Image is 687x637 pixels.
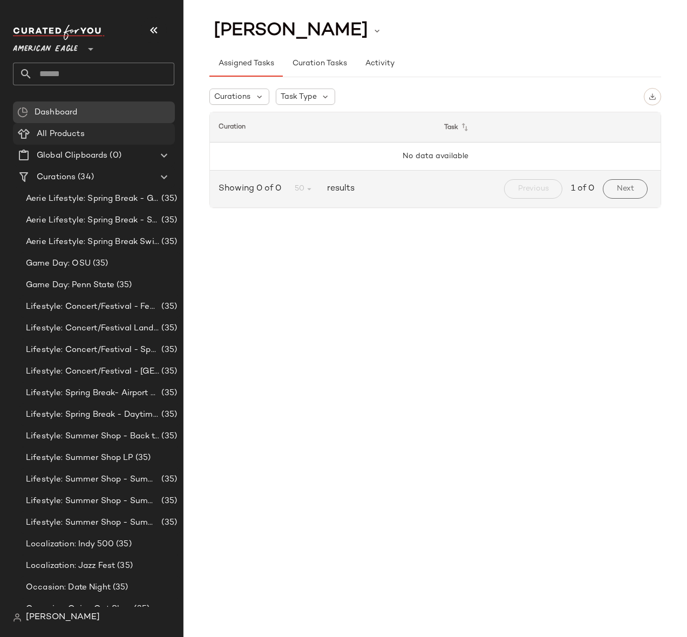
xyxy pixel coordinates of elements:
[111,581,128,594] span: (35)
[616,185,634,193] span: Next
[132,603,149,615] span: (35)
[13,37,78,56] span: American Eagle
[26,257,91,270] span: Game Day: OSU
[17,107,28,118] img: svg%3e
[26,279,114,292] span: Game Day: Penn State
[210,112,436,143] th: Curation
[13,613,22,622] img: svg%3e
[26,603,132,615] span: Occasion: Going Out Shop
[603,179,648,199] button: Next
[91,257,108,270] span: (35)
[37,171,76,184] span: Curations
[133,452,151,464] span: (35)
[159,236,177,248] span: (35)
[26,473,159,486] span: Lifestyle: Summer Shop - Summer Abroad
[159,365,177,378] span: (35)
[26,611,100,624] span: [PERSON_NAME]
[26,517,159,529] span: Lifestyle: Summer Shop - Summer Study Sessions
[159,430,177,443] span: (35)
[26,409,159,421] span: Lifestyle: Spring Break - Daytime Casual
[114,538,132,551] span: (35)
[26,214,159,227] span: Aerie Lifestyle: Spring Break - Sporty
[13,25,105,40] img: cfy_white_logo.C9jOOHJF.svg
[649,93,656,100] img: svg%3e
[26,495,159,507] span: Lifestyle: Summer Shop - Summer Internship
[26,193,159,205] span: Aerie Lifestyle: Spring Break - Girly/Femme
[159,344,177,356] span: (35)
[219,182,285,195] span: Showing 0 of 0
[26,365,159,378] span: Lifestyle: Concert/Festival - [GEOGRAPHIC_DATA]
[281,91,317,103] span: Task Type
[214,21,368,41] span: [PERSON_NAME]
[37,128,85,140] span: All Products
[26,387,159,399] span: Lifestyle: Spring Break- Airport Style
[159,193,177,205] span: (35)
[436,112,661,143] th: Task
[218,59,274,68] span: Assigned Tasks
[26,236,159,248] span: Aerie Lifestyle: Spring Break Swimsuits Landing Page
[159,409,177,421] span: (35)
[26,344,159,356] span: Lifestyle: Concert/Festival - Sporty
[115,560,133,572] span: (35)
[26,560,115,572] span: Localization: Jazz Fest
[365,59,394,68] span: Activity
[159,387,177,399] span: (35)
[159,495,177,507] span: (35)
[26,301,159,313] span: Lifestyle: Concert/Festival - Femme
[291,59,346,68] span: Curation Tasks
[159,301,177,313] span: (35)
[210,143,661,171] td: No data available
[159,322,177,335] span: (35)
[26,581,111,594] span: Occasion: Date Night
[107,150,121,162] span: (0)
[159,214,177,227] span: (35)
[159,473,177,486] span: (35)
[37,150,107,162] span: Global Clipboards
[35,106,77,119] span: Dashboard
[26,452,133,464] span: Lifestyle: Summer Shop LP
[214,91,250,103] span: Curations
[26,322,159,335] span: Lifestyle: Concert/Festival Landing Page
[26,430,159,443] span: Lifestyle: Summer Shop - Back to School Essentials
[114,279,132,292] span: (35)
[76,171,94,184] span: (34)
[571,182,594,195] span: 1 of 0
[26,538,114,551] span: Localization: Indy 500
[323,182,355,195] span: results
[159,517,177,529] span: (35)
